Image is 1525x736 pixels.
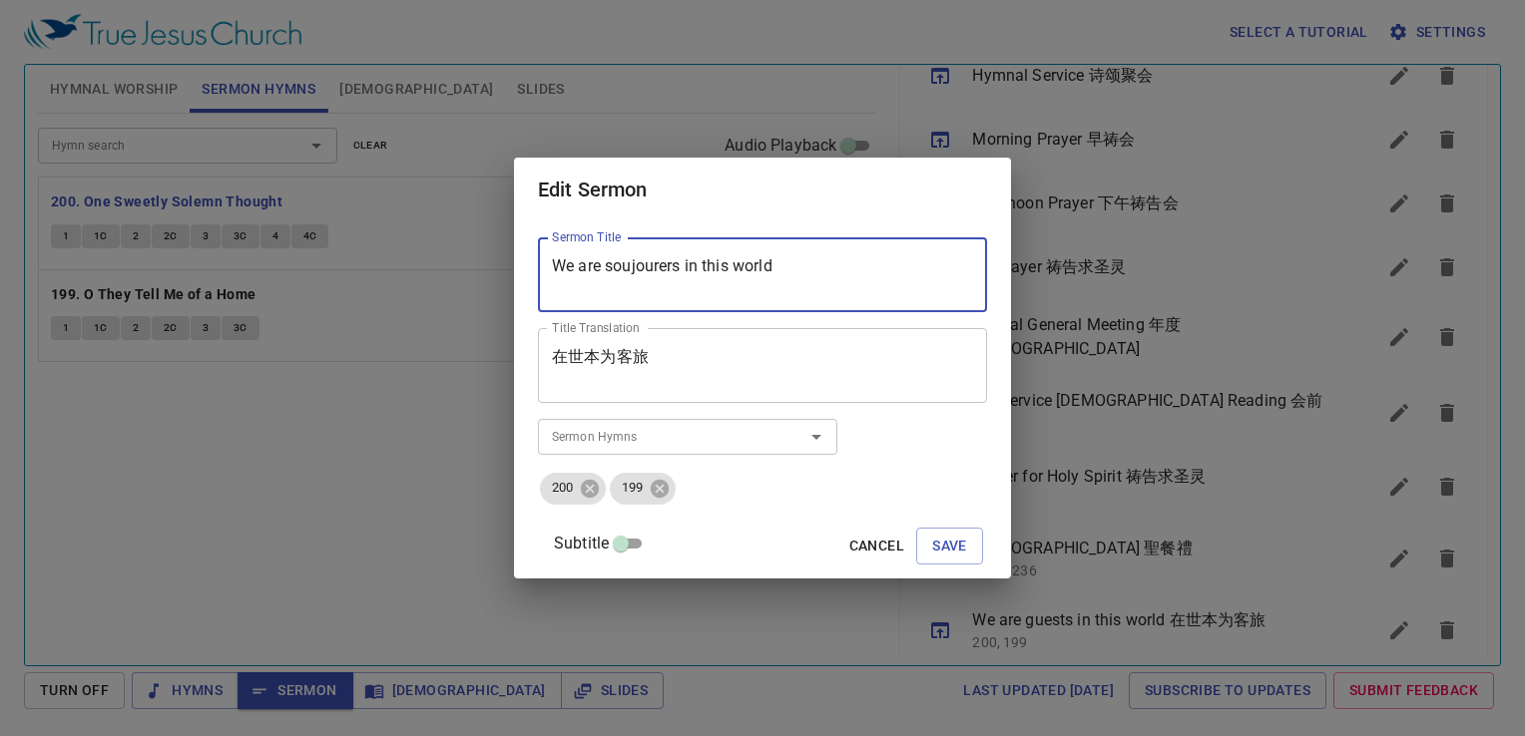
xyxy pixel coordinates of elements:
div: 199 [610,473,676,505]
span: Save [932,534,967,558]
textarea: 在世本为客旅 [552,347,973,385]
span: Subtitle [554,532,609,555]
div: 在世本为客旅 [80,109,259,150]
textarea: We are soujourers in this world [552,256,973,294]
div: We are guests in this world [8,25,329,95]
span: 199 [610,479,655,498]
h2: Edit Sermon [538,174,987,205]
li: 200 [385,97,421,122]
p: Hymns 詩 [379,78,427,92]
button: Cancel [841,528,912,564]
div: 200 [540,473,606,505]
span: 200 [540,479,585,498]
li: 199 [388,122,418,143]
button: Open [802,423,830,451]
button: Save [916,528,983,564]
span: Cancel [849,534,904,558]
